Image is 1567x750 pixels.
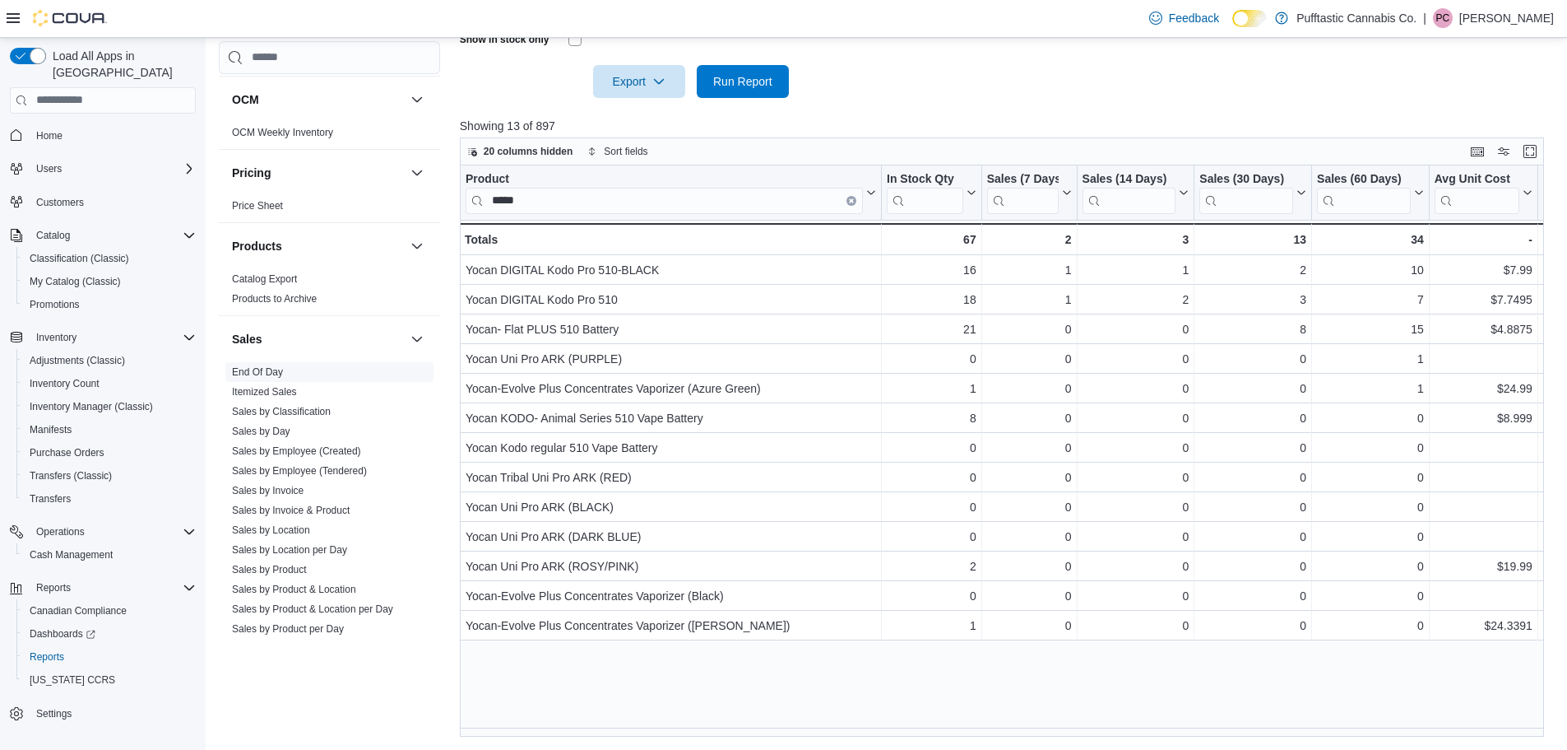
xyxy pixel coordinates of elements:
[1082,171,1189,213] button: Sales (14 Days)
[1082,557,1189,576] div: 0
[232,524,310,537] span: Sales by Location
[232,366,283,378] a: End Of Day
[23,466,196,486] span: Transfers (Classic)
[232,385,297,398] span: Itemized Sales
[16,349,202,372] button: Adjustments (Classic)
[461,142,580,161] button: 20 columns hidden
[23,489,77,509] a: Transfers
[986,349,1071,369] div: 0
[986,379,1071,398] div: 0
[30,578,196,598] span: Reports
[232,331,404,347] button: Sales
[1435,616,1532,636] div: $24.3391
[232,331,262,347] h3: Sales
[1459,8,1554,28] p: [PERSON_NAME]
[1435,290,1532,310] div: $7.7495
[232,524,310,536] a: Sales by Location
[23,601,133,621] a: Canadian Compliance
[986,171,1058,187] div: Sales (7 Days)
[30,226,76,245] button: Catalog
[219,269,440,315] div: Products
[713,73,772,90] span: Run Report
[887,408,976,428] div: 8
[23,397,196,417] span: Inventory Manager (Classic)
[1317,230,1424,249] div: 34
[846,195,856,205] button: Clear input
[986,438,1071,458] div: 0
[30,328,196,347] span: Inventory
[3,190,202,214] button: Customers
[232,603,393,615] a: Sales by Product & Location per Day
[1199,557,1306,576] div: 0
[3,123,202,147] button: Home
[23,545,196,565] span: Cash Management
[232,91,404,108] button: OCM
[30,673,115,687] span: [US_STATE] CCRS
[16,372,202,395] button: Inventory Count
[232,485,304,496] a: Sales by Invoice
[887,586,976,606] div: 0
[23,420,196,440] span: Manifests
[484,145,573,158] span: 20 columns hidden
[986,408,1071,428] div: 0
[887,319,976,339] div: 21
[1082,379,1189,398] div: 0
[3,520,202,543] button: Operations
[1435,379,1532,398] div: $24.99
[232,484,304,497] span: Sales by Invoice
[1435,557,1532,576] div: $19.99
[1082,527,1189,547] div: 0
[1082,586,1189,606] div: 0
[1199,171,1306,213] button: Sales (30 Days)
[986,616,1071,636] div: 0
[30,298,80,311] span: Promotions
[23,647,71,667] a: Reports
[23,295,196,314] span: Promotions
[1199,319,1306,339] div: 8
[986,319,1071,339] div: 0
[30,578,77,598] button: Reports
[30,252,129,265] span: Classification (Classic)
[1082,230,1189,249] div: 3
[30,159,68,179] button: Users
[1467,142,1487,161] button: Keyboard shortcuts
[232,563,307,576] span: Sales by Product
[1199,290,1306,310] div: 3
[887,230,976,249] div: 67
[232,91,259,108] h3: OCM
[3,326,202,349] button: Inventory
[466,349,876,369] div: Yocan Uni Pro ARK (PURPLE)
[232,505,350,516] a: Sales by Invoice & Product
[1317,408,1424,428] div: 0
[36,196,84,209] span: Customers
[1317,586,1424,606] div: 0
[887,260,976,280] div: 16
[1082,616,1189,636] div: 0
[466,260,876,280] div: Yocan DIGITAL Kodo Pro 510-BLACK
[30,627,95,641] span: Dashboards
[1317,319,1424,339] div: 15
[23,249,196,268] span: Classification (Classic)
[986,260,1071,280] div: 1
[232,238,282,254] h3: Products
[16,270,202,293] button: My Catalog (Classic)
[36,162,62,175] span: Users
[23,351,132,370] a: Adjustments (Classic)
[460,33,549,46] label: Show in stock only
[1435,230,1532,249] div: -
[466,527,876,547] div: Yocan Uni Pro ARK (DARK BLUE)
[466,171,863,213] div: Product
[1199,616,1306,636] div: 0
[30,522,196,542] span: Operations
[232,544,347,556] a: Sales by Location per Day
[1317,349,1424,369] div: 1
[23,272,127,291] a: My Catalog (Classic)
[30,354,125,367] span: Adjustments (Classic)
[1317,527,1424,547] div: 0
[30,226,196,245] span: Catalog
[887,171,963,187] div: In Stock Qty
[465,230,876,249] div: Totals
[16,543,202,566] button: Cash Management
[232,465,367,477] a: Sales by Employee (Tendered)
[1436,8,1450,28] span: PC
